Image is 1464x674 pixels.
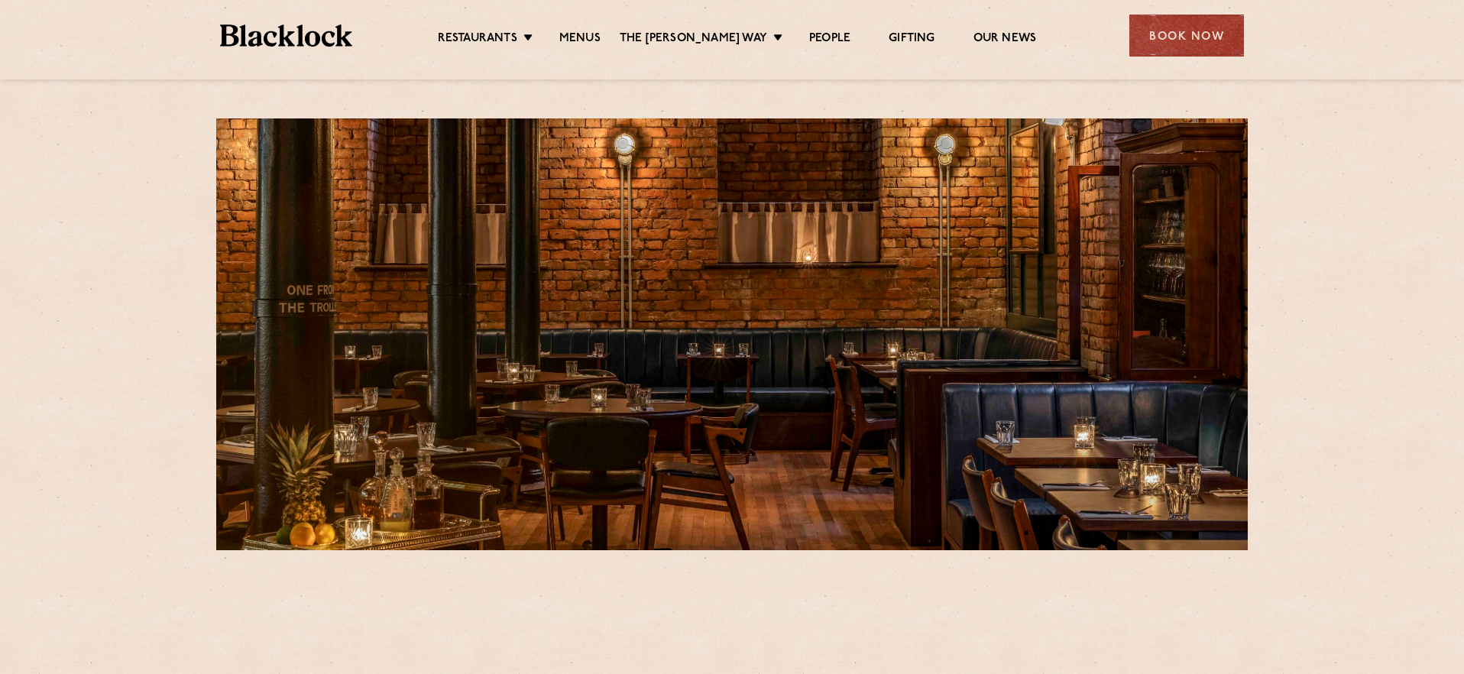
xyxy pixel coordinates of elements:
[809,31,850,48] a: People
[620,31,767,48] a: The [PERSON_NAME] Way
[220,24,352,47] img: BL_Textured_Logo-footer-cropped.svg
[559,31,601,48] a: Menus
[1129,15,1244,57] div: Book Now
[889,31,934,48] a: Gifting
[973,31,1037,48] a: Our News
[438,31,517,48] a: Restaurants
